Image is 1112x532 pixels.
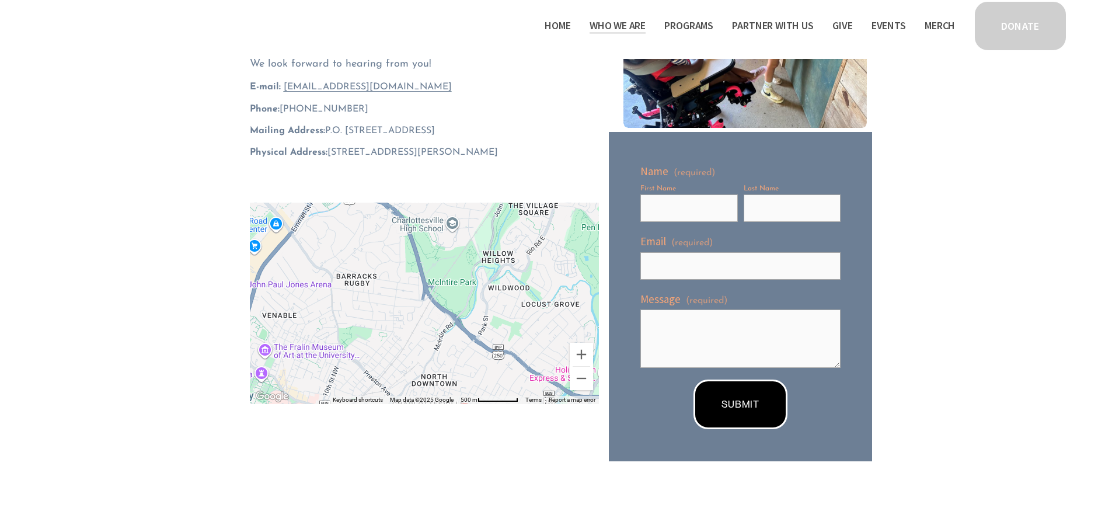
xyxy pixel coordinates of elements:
span: Email [640,234,666,249]
a: Open this area in Google Maps (opens a new window) [253,389,291,404]
button: SUBMITSUBMIT [693,380,787,429]
span: Who We Are [590,18,646,34]
strong: Phone: [250,105,280,114]
img: Google [253,389,291,404]
button: Keyboard shortcuts [333,396,383,404]
a: folder dropdown [664,16,713,35]
a: Give [832,16,852,35]
a: Home [545,16,570,35]
strong: E-mail: [250,82,281,92]
a: [EMAIL_ADDRESS][DOMAIN_NAME] [284,82,452,92]
a: Terms [525,397,542,403]
span: SUBMIT [721,399,759,410]
a: folder dropdown [590,16,646,35]
span: We look forward to hearing from you! [250,59,431,69]
span: 500 m [461,397,477,403]
div: First Name [640,184,738,195]
span: Programs [664,18,713,34]
div: Last Name [744,184,841,195]
span: P.O. [STREET_ADDRESS] [250,126,435,135]
span: Message [640,291,681,307]
button: Zoom in [570,343,593,366]
span: ‪[PHONE_NUMBER]‬ [250,105,368,114]
span: Map data ©2025 Google [390,397,454,403]
a: folder dropdown [732,16,813,35]
strong: Mailing Address: [250,126,325,135]
span: (required) [674,168,715,178]
button: Map Scale: 500 m per 66 pixels [457,396,522,404]
span: Name [640,164,668,179]
a: Merch [925,16,955,35]
span: (required) [671,237,713,249]
span: Partner With Us [732,18,813,34]
a: Events [872,16,906,35]
strong: Physical Address: [250,148,327,157]
span: [STREET_ADDRESS][PERSON_NAME] [250,148,498,157]
button: Zoom out [570,367,593,390]
a: Report a map error [549,397,595,403]
span: (required) [686,294,727,307]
